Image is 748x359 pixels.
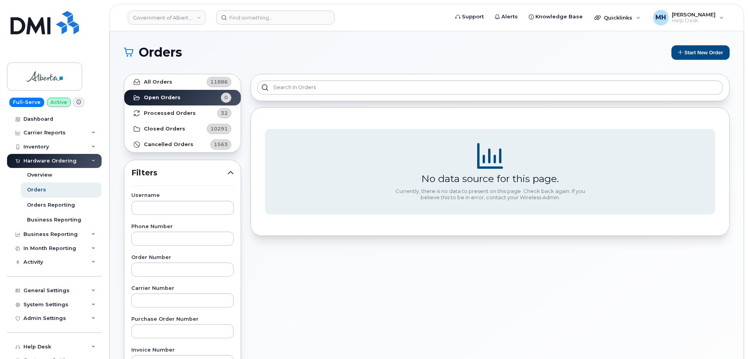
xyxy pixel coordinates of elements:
[144,110,196,116] strong: Processed Orders
[131,348,234,353] label: Invoice Number
[224,94,228,101] span: 0
[124,105,241,121] a: Processed Orders32
[139,46,182,58] span: Orders
[144,126,185,132] strong: Closed Orders
[214,141,228,148] span: 1563
[421,173,559,184] div: No data source for this page.
[131,167,227,179] span: Filters
[131,317,234,322] label: Purchase Order Number
[131,286,234,291] label: Carrier Number
[131,224,234,229] label: Phone Number
[144,141,193,148] strong: Cancelled Orders
[671,45,730,60] button: Start New Order
[210,125,228,132] span: 10291
[124,90,241,105] a: Open Orders0
[144,79,172,85] strong: All Orders
[124,121,241,137] a: Closed Orders10291
[124,137,241,152] a: Cancelled Orders1563
[131,255,234,260] label: Order Number
[257,80,723,95] input: Search in orders
[124,74,241,90] a: All Orders11886
[144,95,181,101] strong: Open Orders
[392,188,588,200] div: Currently, there is no data to present on this page. Check back again. If you believe this to be ...
[210,78,228,86] span: 11886
[221,109,228,117] span: 32
[131,193,234,198] label: Username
